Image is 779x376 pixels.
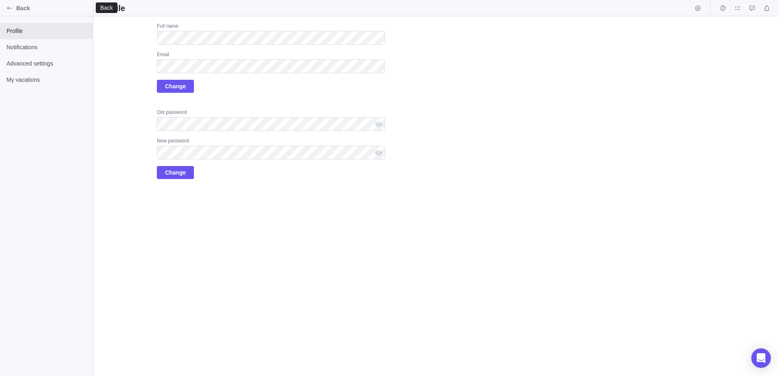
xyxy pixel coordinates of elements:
[157,23,385,31] div: Full name
[761,2,772,14] span: Notifications
[732,6,743,13] a: My assignments
[157,138,385,146] div: New password
[746,6,758,13] a: Approval requests
[99,4,114,11] div: Back
[157,31,385,45] input: Full name
[7,27,86,35] span: Profile
[157,59,385,73] input: Email
[157,146,385,160] input: New password
[7,59,86,68] span: Advanced settings
[692,2,704,14] span: Start timer
[165,168,186,177] span: Change
[157,51,385,59] div: Email
[717,6,728,13] a: Time logs
[165,81,186,91] span: Change
[7,43,86,51] span: Notifications
[751,348,771,368] div: Open Intercom Messenger
[16,4,90,12] span: Back
[7,76,86,84] span: My vacations
[732,2,743,14] span: My assignments
[157,109,385,117] div: Old password
[717,2,728,14] span: Time logs
[157,80,194,93] span: Change
[746,2,758,14] span: Approval requests
[761,6,772,13] a: Notifications
[157,117,385,131] input: Old password
[157,166,194,179] span: Change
